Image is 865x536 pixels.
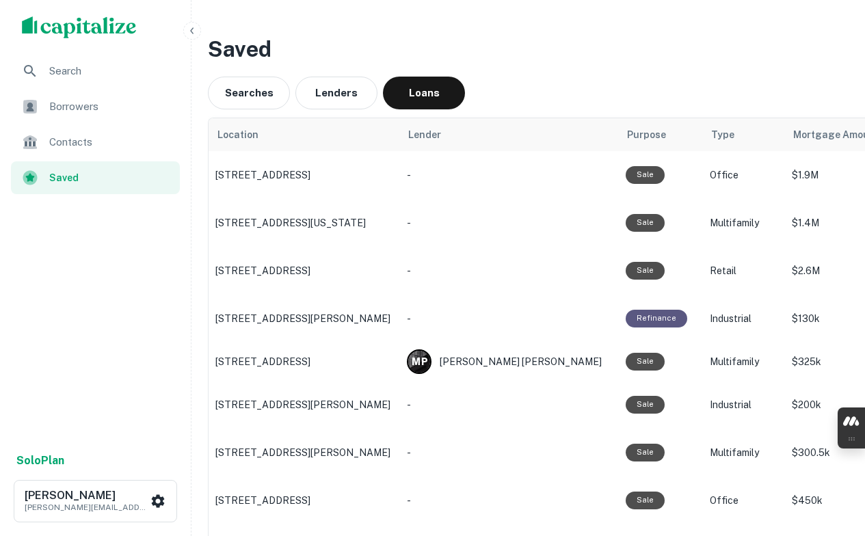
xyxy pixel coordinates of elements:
a: SoloPlan [16,453,64,469]
p: [STREET_ADDRESS] [215,356,393,368]
p: Multifamily [710,445,778,460]
p: Industrial [710,311,778,326]
a: Borrowers [11,90,180,123]
p: [STREET_ADDRESS][PERSON_NAME] [215,312,393,325]
div: Sale [626,166,665,183]
a: Search [11,55,180,88]
p: M P [412,355,427,369]
span: Type [711,126,734,143]
div: This loan purpose was for refinancing [626,310,687,327]
p: - [407,311,612,326]
p: - [407,445,612,460]
button: [PERSON_NAME][PERSON_NAME][EMAIL_ADDRESS] [14,480,177,522]
p: - [407,493,612,508]
div: Sale [626,214,665,231]
p: [STREET_ADDRESS][PERSON_NAME] [215,399,393,411]
th: Location [209,118,400,151]
p: [STREET_ADDRESS][US_STATE] [215,217,393,229]
p: [STREET_ADDRESS] [215,494,393,507]
p: Office [710,167,778,183]
span: Search [49,63,172,79]
p: Industrial [710,397,778,412]
p: Multifamily [710,354,778,369]
p: - [407,263,612,278]
p: - [407,215,612,230]
p: [PERSON_NAME][EMAIL_ADDRESS] [25,501,148,513]
th: Purpose [619,118,703,151]
a: Saved [11,161,180,194]
span: Lender [408,126,441,143]
p: Multifamily [710,215,778,230]
th: Type [703,118,785,151]
p: - [407,397,612,412]
div: [PERSON_NAME] [PERSON_NAME] [407,349,612,374]
a: Contacts [11,126,180,159]
button: Lenders [295,77,377,109]
p: [STREET_ADDRESS] [215,169,393,181]
th: Lender [400,118,619,151]
p: Retail [710,263,778,278]
span: Borrowers [49,98,172,115]
div: Sale [626,396,665,413]
div: Sale [626,444,665,461]
button: Loans [383,77,465,109]
p: [STREET_ADDRESS] [215,265,393,277]
span: Contacts [49,134,172,150]
span: Location [217,126,258,143]
p: Office [710,493,778,508]
p: [STREET_ADDRESS][PERSON_NAME] [215,446,393,459]
span: Saved [49,170,172,185]
iframe: Chat Widget [797,427,865,492]
div: Sale [626,353,665,370]
strong: Solo Plan [16,454,64,467]
div: Sale [626,262,665,279]
span: Purpose [627,126,666,143]
div: Sale [626,492,665,509]
h6: [PERSON_NAME] [25,490,148,501]
p: - [407,167,612,183]
button: Searches [208,77,290,109]
img: capitalize-logo.png [22,16,137,38]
